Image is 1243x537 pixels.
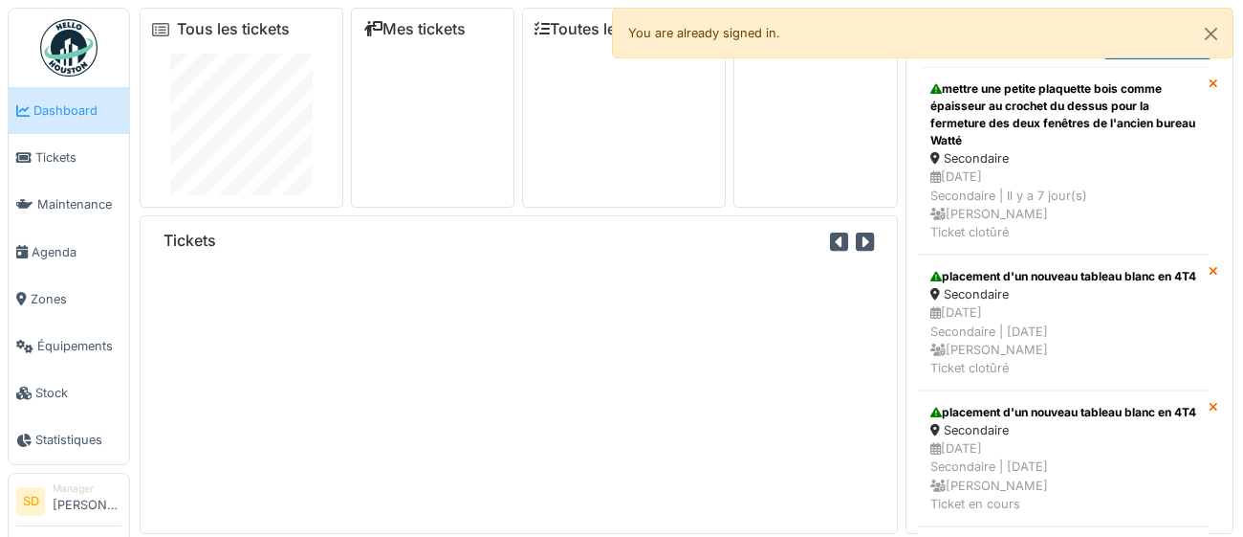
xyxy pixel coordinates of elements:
[33,101,121,120] span: Dashboard
[9,134,129,181] a: Tickets
[930,268,1196,285] div: placement d'un nouveau tableau blanc en 4T4
[37,195,121,213] span: Maintenance
[918,255,1209,391] a: placement d'un nouveau tableau blanc en 4T4 Secondaire [DATE]Secondaire | [DATE] [PERSON_NAME]Tic...
[918,67,1209,255] a: mettre une petite plaquette bois comme épaisseur au crochet du dessus pour la fermeture des deux ...
[930,421,1196,439] div: Secondaire
[16,481,121,527] a: SD Manager[PERSON_NAME]
[9,181,129,228] a: Maintenance
[930,439,1196,513] div: [DATE] Secondaire | [DATE] [PERSON_NAME] Ticket en cours
[53,481,121,523] li: [PERSON_NAME]
[9,229,129,276] a: Agenda
[612,8,1233,58] div: You are already signed in.
[35,148,121,167] span: Tickets
[31,290,121,308] span: Zones
[363,20,466,38] a: Mes tickets
[35,384,121,402] span: Stock
[930,404,1196,421] div: placement d'un nouveau tableau blanc en 4T4
[534,20,677,38] a: Toutes les tâches
[16,487,45,516] li: SD
[930,303,1196,377] div: [DATE] Secondaire | [DATE] [PERSON_NAME] Ticket clotûré
[164,232,216,250] h6: Tickets
[53,481,121,496] div: Manager
[9,276,129,323] a: Zones
[35,431,121,449] span: Statistiques
[930,285,1196,303] div: Secondaire
[9,416,129,463] a: Statistiques
[9,87,129,134] a: Dashboard
[930,80,1196,149] div: mettre une petite plaquette bois comme épaisseur au crochet du dessus pour la fermeture des deux ...
[32,243,121,261] span: Agenda
[918,391,1209,526] a: placement d'un nouveau tableau blanc en 4T4 Secondaire [DATE]Secondaire | [DATE] [PERSON_NAME]Tic...
[1189,9,1232,59] button: Close
[177,20,290,38] a: Tous les tickets
[9,323,129,369] a: Équipements
[930,149,1196,168] div: Secondaire
[9,369,129,416] a: Stock
[40,19,98,77] img: Badge_color-CXgf-gQk.svg
[930,168,1196,241] div: [DATE] Secondaire | Il y a 7 jour(s) [PERSON_NAME] Ticket clotûré
[37,337,121,355] span: Équipements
